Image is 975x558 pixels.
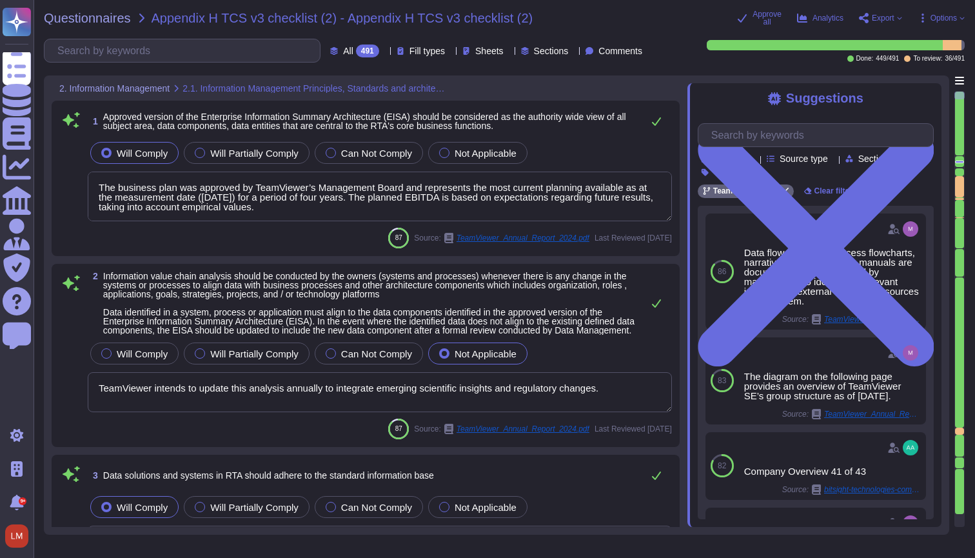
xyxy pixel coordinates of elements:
span: Questionnaires [44,12,131,25]
span: TeamViewer_Annual_Report_2024.pdf [824,410,921,418]
button: user [3,522,37,550]
span: 1 [88,117,98,126]
span: 3 [88,471,98,480]
span: Source: [782,484,921,495]
div: 9+ [19,497,26,505]
span: Will Comply [117,348,168,359]
span: Approved version of the Enterprise Information Summary Architecture (EISA) should be considered a... [103,112,626,131]
span: Data solutions and systems in RTA should adhere to the standard information base [103,470,434,481]
div: 491 [356,45,379,57]
input: Search by keywords [51,39,320,62]
span: Will Comply [117,148,168,159]
span: 86 [718,268,726,275]
span: Sections [534,46,569,55]
span: 87 [395,234,402,241]
span: Not Applicable [455,348,517,359]
span: Sheets [475,46,504,55]
img: user [903,440,918,455]
img: user [903,345,918,361]
span: 449 / 491 [876,55,899,62]
span: Source: [782,409,921,419]
span: Will Partially Comply [210,502,299,513]
input: Search by keywords [705,124,933,146]
div: Company Overview 41 of 43 [744,466,921,476]
span: Last Reviewed [DATE] [595,425,672,433]
textarea: TeamViewer intends to update this analysis annually to integrate emerging scientific insights and... [88,372,672,412]
span: TeamViewer_Annual_Report_2024.pdf [457,425,589,433]
span: 87 [395,425,402,432]
img: user [903,221,918,237]
span: Last Reviewed [DATE] [595,234,672,242]
span: 82 [718,462,726,470]
span: Options [931,14,957,22]
span: Not Applicable [455,148,517,159]
img: user [5,524,28,548]
button: Approve all [737,10,782,26]
span: Analytics [812,14,843,22]
span: Fill types [409,46,445,55]
span: 83 [718,377,726,384]
button: Analytics [797,13,843,23]
span: 36 / 491 [945,55,965,62]
span: Done: [856,55,874,62]
span: Can Not Comply [341,348,412,359]
span: Source: [414,424,589,434]
span: Not Applicable [455,502,517,513]
span: Will Partially Comply [210,148,299,159]
span: Comments [598,46,642,55]
span: All [343,46,353,55]
span: Can Not Comply [341,502,412,513]
span: Can Not Comply [341,148,412,159]
span: Appendix H TCS v3 checklist (2) - Appendix H TCS v3 checklist (2) [152,12,533,25]
textarea: The business plan was approved by TeamViewer’s Management Board and represents the most current p... [88,172,672,221]
img: user [903,515,918,531]
span: Export [872,14,894,22]
span: 2 [88,272,98,281]
span: Will Comply [117,502,168,513]
span: Will Partially Comply [210,348,299,359]
span: To review: [913,55,942,62]
span: TeamViewer_Annual_Report_2024.pdf [457,234,589,242]
span: bitsight-technologies-company-overview-teamviewer-se-2024-11-14.pdf [824,486,921,493]
span: Approve all [753,10,782,26]
span: Source: [414,233,589,243]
